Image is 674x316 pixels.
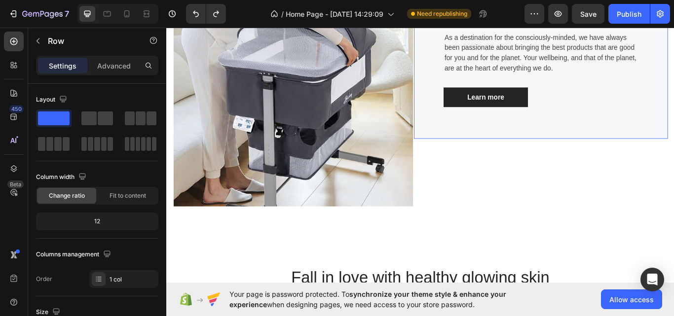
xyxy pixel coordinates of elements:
button: Save [572,4,604,24]
button: 7 [4,4,74,24]
div: Layout [36,93,69,106]
p: Fall in love with healthy glowing skin [8,283,584,306]
div: Columns management [36,248,113,261]
div: 12 [38,214,156,228]
p: As a destination for the consciously-minded, we have always been passionate about bringing the be... [324,9,549,56]
div: 450 [9,105,24,113]
div: 1 col [110,275,156,284]
div: Learn more [351,78,394,90]
span: Home Page - [DATE] 14:29:09 [286,9,383,19]
span: Save [580,10,597,18]
span: Your page is password protected. To when designing pages, we need access to your store password. [229,289,545,310]
div: Order [36,275,52,283]
div: Open Intercom Messenger [640,268,664,291]
div: Undo/Redo [186,4,226,24]
button: Allow access [601,289,662,309]
span: Change ratio [49,191,85,200]
a: Learn more [323,73,421,96]
span: / [281,9,284,19]
p: 7 [65,8,69,20]
div: Column width [36,171,88,184]
span: Fit to content [110,191,146,200]
p: Settings [49,61,76,71]
button: Publish [608,4,650,24]
p: Advanced [97,61,131,71]
div: Publish [617,9,641,19]
span: synchronize your theme style & enhance your experience [229,290,506,309]
span: Need republishing [417,9,467,18]
div: Beta [7,180,24,188]
iframe: Design area [166,25,674,285]
p: Row [48,35,132,47]
span: Allow access [609,294,654,305]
